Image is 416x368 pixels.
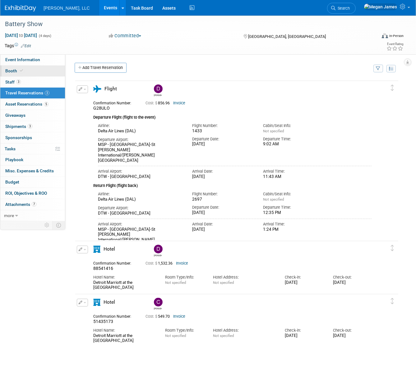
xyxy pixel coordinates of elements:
div: Detroit Marriott at the [GEOGRAPHIC_DATA] [93,333,156,344]
span: Hotel [104,299,115,305]
div: Departure Flight (flight to the event) [93,111,372,120]
span: G28ULO [93,106,110,111]
div: Cabin/Seat Info: [263,123,324,129]
img: Drew Vollbrecht [154,245,163,253]
a: Misc. Expenses & Credits [0,166,65,176]
div: MSP - [GEOGRAPHIC_DATA]-St [PERSON_NAME] International/[PERSON_NAME][GEOGRAPHIC_DATA] [98,227,183,248]
td: Personalize Event Tab Strip [42,221,53,229]
span: 5 [44,102,49,107]
span: Not specified [165,280,186,285]
a: Giveaways [0,110,65,121]
div: 9:02 AM [263,142,324,147]
div: [DATE] [333,333,372,338]
div: Delta Air Lines (DAL) [98,129,183,134]
div: Confirmation Number: [93,259,136,266]
span: 549.70 [146,314,172,319]
div: Return Flight (flight back) [93,179,372,189]
span: 3 [45,91,49,95]
a: Tasks [0,143,65,154]
div: Airline: [98,191,183,197]
div: 12:35 PM [263,210,324,216]
div: Drew Vollbrecht [154,253,162,257]
div: 1433 [192,129,253,134]
div: [DATE] [333,280,372,285]
i: Filter by Traveler [376,67,381,71]
a: Event Information [0,54,65,65]
td: Tags [5,43,31,49]
span: Travel Reservations [5,90,49,95]
div: Flight Number: [192,123,253,129]
div: Check-in: [285,275,324,280]
div: Arrival Date: [192,221,253,227]
div: Cabin/Seat Info: [263,191,324,197]
a: Staff3 [0,77,65,88]
div: [DATE] [192,227,253,232]
i: Hotel [93,299,100,306]
a: Travel Reservations3 [0,88,65,98]
span: Playbook [5,157,23,162]
div: Arrival Date: [192,169,253,174]
span: Not specified [263,129,284,133]
div: [DATE] [192,210,253,216]
span: [GEOGRAPHIC_DATA], [GEOGRAPHIC_DATA] [248,34,326,39]
div: Event Format [345,32,404,42]
span: more [4,213,14,218]
div: Check-in: [285,328,324,333]
span: Misc. Expenses & Credits [5,168,54,173]
span: Cost: $ [146,101,158,105]
i: Click and drag to move item [391,298,394,304]
div: Drew Vollbrecht [152,84,163,97]
div: Arrival Time: [263,221,324,227]
span: Staff [5,80,21,84]
div: Drew Vollbrecht [152,245,163,257]
span: (4 days) [38,34,51,38]
div: Flight Number: [192,191,253,197]
i: Click and drag to move item [391,85,394,91]
a: Booth [0,66,65,76]
div: Departure Time: [263,205,324,210]
div: Check-out: [333,328,372,333]
div: Battery Show [3,19,370,30]
span: Not specified [165,334,186,338]
a: Invoice [173,101,185,105]
img: ExhibitDay [5,5,36,11]
a: Sponsorships [0,132,65,143]
div: [DATE] [285,333,324,338]
span: Flight [104,86,117,92]
div: Event Rating [386,43,403,46]
div: MSP - [GEOGRAPHIC_DATA]-St [PERSON_NAME] International/[PERSON_NAME][GEOGRAPHIC_DATA] [98,142,183,163]
span: Cost: $ [146,261,158,266]
div: DTW - [GEOGRAPHIC_DATA] [98,174,183,179]
div: Room Type/Info: [165,328,204,333]
span: Sponsorships [5,135,32,140]
img: Cody Robinet [154,298,163,307]
div: DTW - [GEOGRAPHIC_DATA] [98,211,183,216]
div: Departure Date: [192,205,253,210]
td: Toggle Event Tabs [53,221,65,229]
span: [PERSON_NAME], LLC [44,6,90,11]
img: Drew Vollbrecht [154,84,163,93]
span: Cost: $ [146,314,158,319]
i: Flight [93,85,101,93]
span: Event Information [5,57,40,62]
i: Click and drag to move item [391,245,394,251]
span: Shipments [5,124,32,129]
span: Search [335,6,350,11]
div: Hotel Name: [93,275,156,280]
span: 1,532.36 [146,261,175,266]
a: Add Travel Reservation [75,63,127,73]
div: Confirmation Number: [93,99,136,106]
div: [DATE] [192,174,253,179]
i: Hotel [93,246,100,253]
span: Not specified [213,334,234,338]
a: Playbook [0,154,65,165]
div: Arrival Airport: [98,221,183,227]
div: [DATE] [285,280,324,285]
div: Airline: [98,123,183,129]
div: Delta Air Lines (DAL) [98,197,183,202]
a: Asset Reservations5 [0,99,65,110]
i: Booth reservation complete [20,69,23,72]
a: Attachments7 [0,199,65,210]
a: more [0,210,65,221]
span: Booth [5,68,24,73]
